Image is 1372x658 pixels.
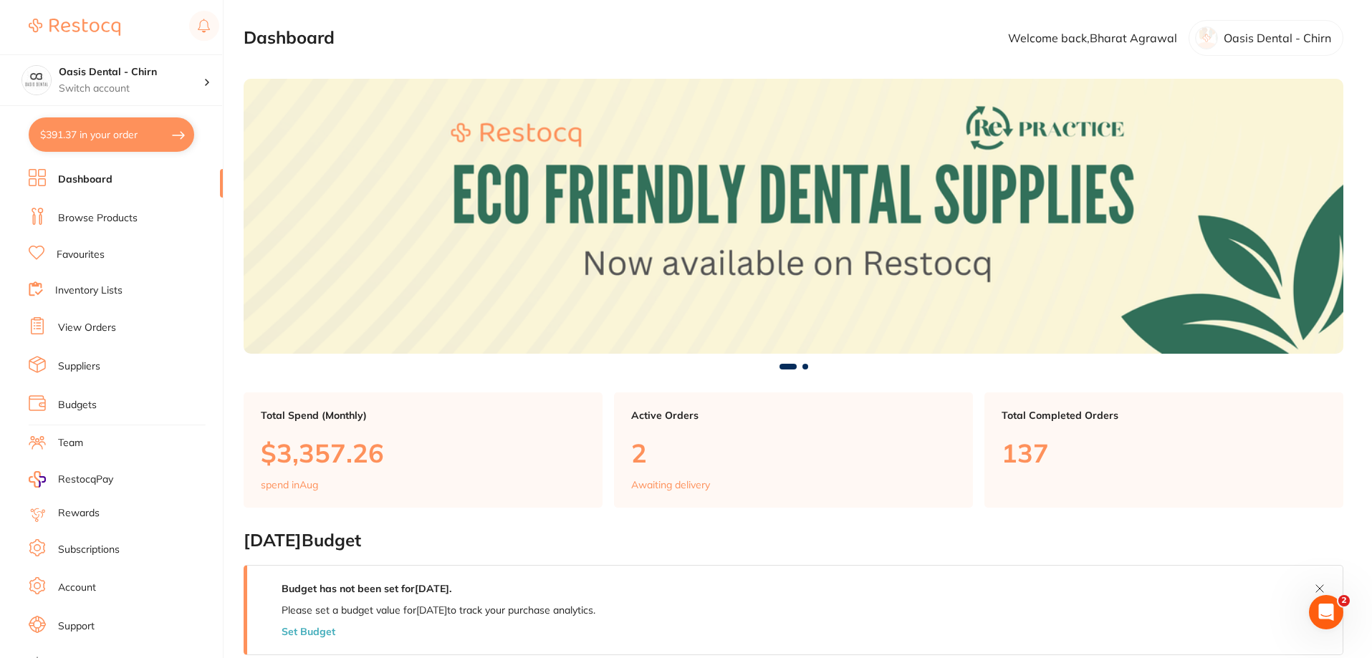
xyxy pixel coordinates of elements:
p: Total Spend (Monthly) [261,410,585,421]
span: RestocqPay [58,473,113,487]
a: Support [58,619,95,634]
p: 2 [631,438,956,468]
a: Team [58,436,83,450]
h2: Dashboard [244,28,335,48]
a: Total Spend (Monthly)$3,357.26spend inAug [244,392,603,508]
span: 2 [1338,595,1350,606]
strong: Budget has not been set for [DATE] . [282,582,451,595]
p: Switch account [59,82,203,96]
p: 137 [1002,438,1326,468]
a: Rewards [58,506,100,521]
a: Active Orders2Awaiting delivery [614,392,973,508]
img: Dashboard [244,79,1343,354]
a: Suppliers [58,359,100,374]
img: Oasis Dental - Chirn [22,66,51,95]
button: $391.37 in your order [29,117,194,152]
a: Account [58,581,96,595]
p: Oasis Dental - Chirn [1224,32,1331,44]
a: Subscriptions [58,543,120,557]
a: RestocqPay [29,471,113,488]
button: Set Budget [282,626,335,637]
img: Restocq Logo [29,19,120,36]
p: $3,357.26 [261,438,585,468]
img: RestocqPay [29,471,46,488]
h2: [DATE] Budget [244,531,1343,551]
a: Favourites [57,248,105,262]
p: spend in Aug [261,479,318,490]
a: Inventory Lists [55,284,123,298]
iframe: Intercom live chat [1309,595,1343,629]
a: Total Completed Orders137 [984,392,1343,508]
p: Welcome back, Bharat Agrawal [1008,32,1177,44]
a: Budgets [58,398,97,412]
h4: Oasis Dental - Chirn [59,65,203,79]
a: Dashboard [58,173,112,187]
a: View Orders [58,321,116,335]
a: Restocq Logo [29,11,120,44]
p: Awaiting delivery [631,479,710,490]
a: Browse Products [58,211,138,226]
p: Active Orders [631,410,956,421]
p: Please set a budget value for [DATE] to track your purchase analytics. [282,604,595,616]
p: Total Completed Orders [1002,410,1326,421]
